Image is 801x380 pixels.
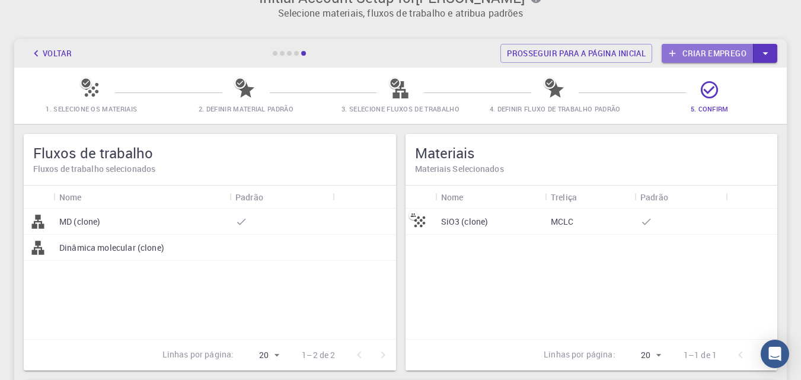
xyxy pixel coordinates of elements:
[33,163,155,174] font: Fluxos de trabalho selecionados
[441,191,464,203] font: Nome
[24,44,78,63] button: Voltar
[577,187,596,206] button: Organizar
[463,187,482,206] button: Organizar
[551,191,577,203] font: Treliça
[640,191,668,203] font: Padrão
[259,349,269,360] font: 20
[229,186,333,209] div: Padrão
[235,191,263,203] font: Padrão
[662,44,754,63] a: Criar emprego
[761,340,789,368] div: Abra o Intercom Messenger
[545,186,634,209] div: Treliça
[33,143,153,162] font: Fluxos de trabalho
[415,143,475,162] font: Materiais
[684,349,717,360] font: 1–1 de 1
[43,48,72,59] font: Voltar
[406,186,435,209] div: Ícone
[691,104,729,113] font: 5. Confirm
[59,216,101,227] font: MD (clone)
[302,349,335,360] font: 1–2 de 2
[199,104,293,113] font: 2. Definir material padrão
[59,191,82,203] font: Nome
[162,349,234,360] font: Linhas por página:
[500,44,652,63] a: Prosseguir para a página inicial
[342,104,459,113] font: 3. Selecione Fluxos de Trabalho
[507,48,646,59] font: Prosseguir para a página inicial
[53,186,229,209] div: Nome
[24,186,53,209] div: Ícone
[24,8,66,19] span: Suporte
[46,104,137,113] font: 1. Selecione os materiais
[59,242,164,253] font: Dinâmica molecular (clone)
[668,187,687,206] button: Organizar
[544,349,615,360] font: Linhas por página:
[435,186,545,209] div: Nome
[490,104,621,113] font: 4. Definir fluxo de trabalho padrão
[263,187,282,206] button: Organizar
[415,163,504,174] font: Materiais Selecionados
[634,186,726,209] div: Padrão
[441,216,489,227] font: SiO3 (clone)
[278,7,523,20] font: Selecione materiais, fluxos de trabalho e atribua padrões
[682,48,746,59] font: Criar emprego
[551,216,574,227] font: MCLC
[82,187,101,206] button: Organizar
[641,349,650,360] font: 20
